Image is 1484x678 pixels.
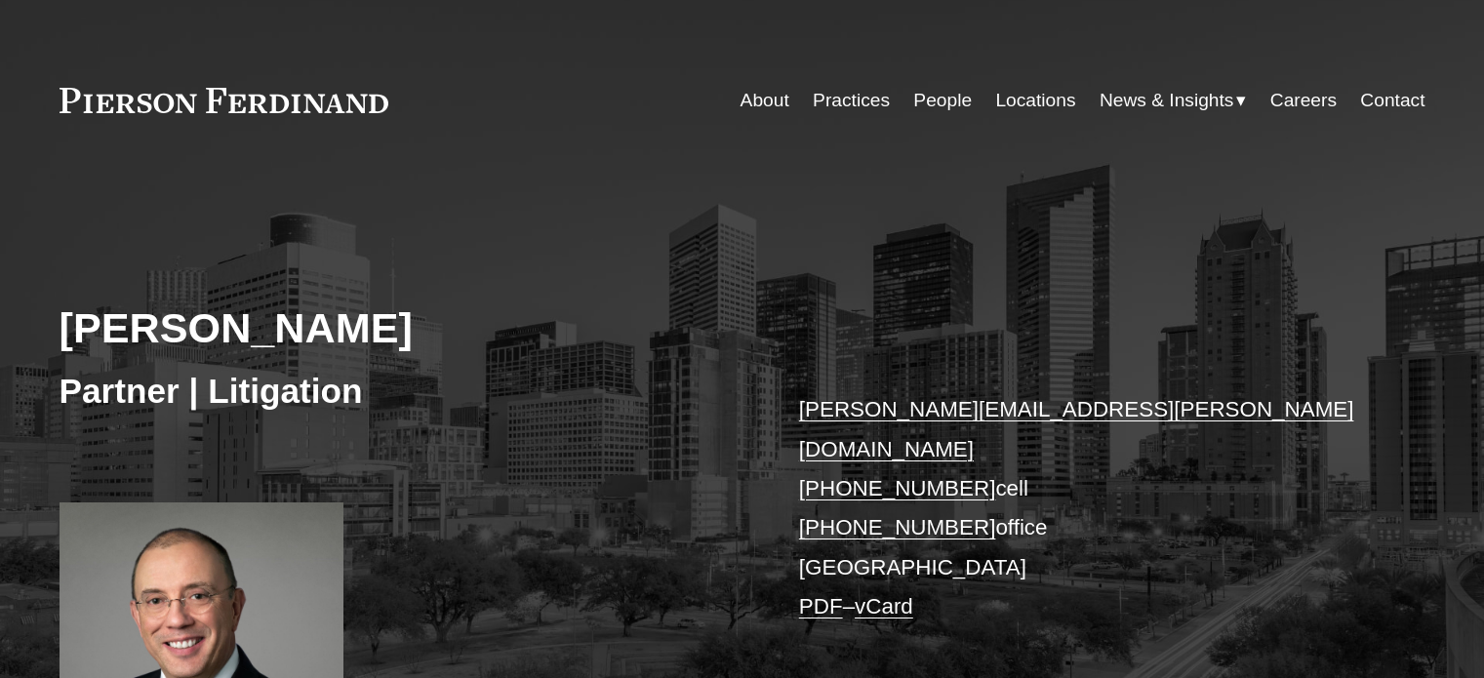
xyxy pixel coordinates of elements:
a: [PHONE_NUMBER] [799,476,996,500]
a: Locations [995,82,1075,119]
a: [PERSON_NAME][EMAIL_ADDRESS][PERSON_NAME][DOMAIN_NAME] [799,397,1354,460]
a: Contact [1360,82,1424,119]
span: News & Insights [1100,84,1234,118]
p: cell office [GEOGRAPHIC_DATA] – [799,390,1368,626]
a: Careers [1270,82,1337,119]
a: About [741,82,789,119]
a: Practices [813,82,890,119]
a: vCard [855,594,913,618]
a: PDF [799,594,843,618]
a: [PHONE_NUMBER] [799,515,996,539]
h3: Partner | Litigation [60,370,742,413]
a: People [913,82,972,119]
a: folder dropdown [1100,82,1247,119]
h2: [PERSON_NAME] [60,302,742,353]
